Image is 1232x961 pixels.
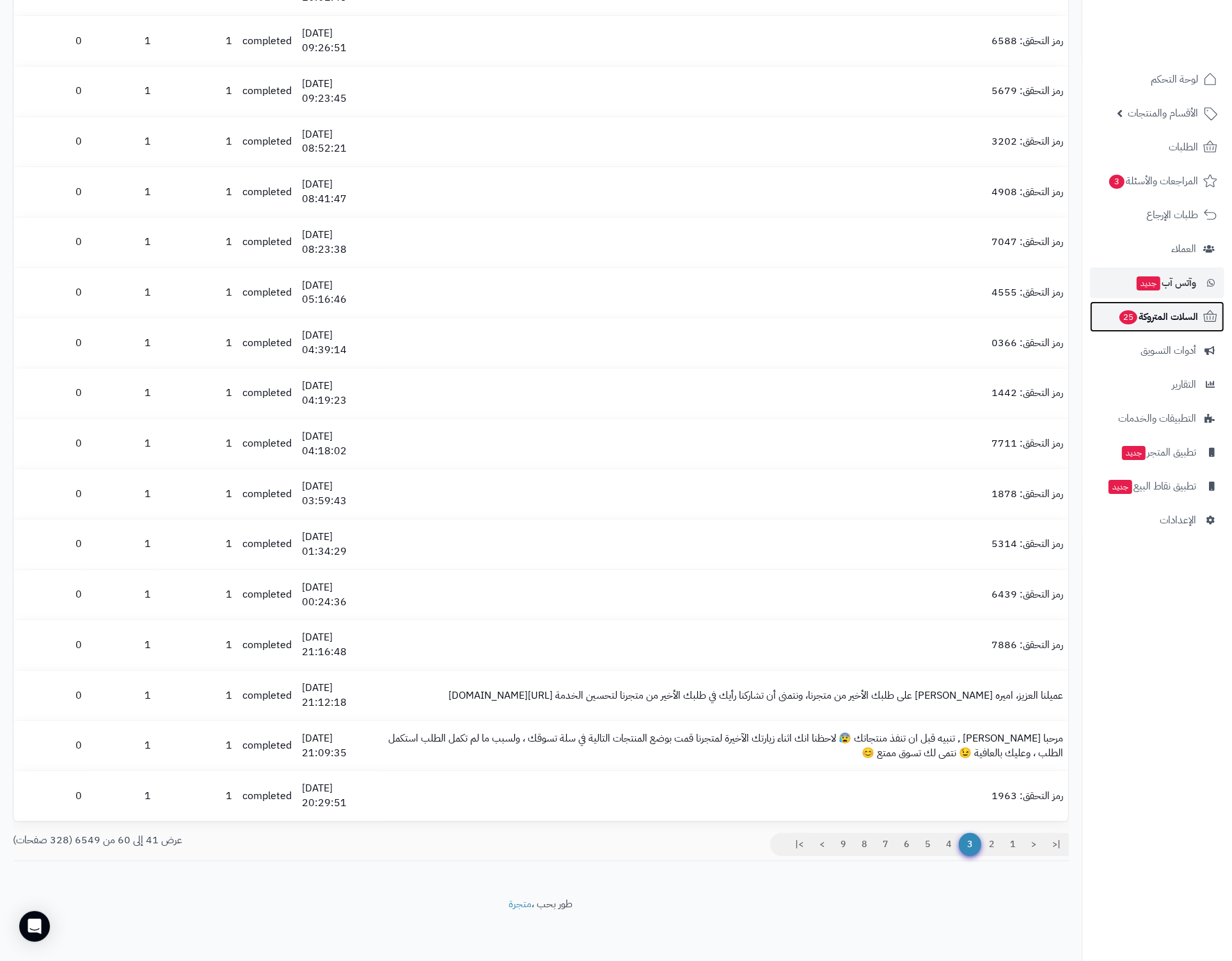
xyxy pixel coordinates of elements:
td: 1 [156,167,237,217]
td: completed [237,369,297,418]
td: 1 [156,520,237,569]
td: completed [237,67,297,116]
td: 1 [87,469,156,519]
td: 0 [13,520,87,569]
td: 0 [13,167,87,217]
td: [DATE] 03:59:43 [297,469,379,519]
span: تطبيق المتجر [1121,443,1196,461]
td: رمز التحقق: 7886 [379,620,1068,670]
a: 7 [874,833,896,856]
a: متجرة [509,896,532,912]
td: [DATE] 21:12:18 [297,671,379,720]
td: 1 [87,419,156,469]
td: 0 [13,218,87,267]
td: 0 [13,771,87,821]
td: رمز التحقق: 6439 [379,570,1068,620]
td: 0 [13,671,87,720]
td: 0 [13,117,87,167]
a: تطبيق المتجرجديد [1090,437,1224,468]
a: 2 [981,833,1002,856]
td: 1 [156,318,237,368]
span: أدوات التسويق [1141,342,1196,360]
a: 5 [917,833,938,856]
a: التقارير [1090,369,1224,400]
a: > [811,833,833,856]
a: |< [1044,833,1069,856]
td: 1 [87,117,156,167]
td: 0 [13,16,87,66]
td: 1 [156,721,237,771]
td: 1 [87,268,156,318]
td: 1 [156,620,237,670]
a: >| [787,833,812,856]
td: 1 [87,671,156,720]
span: 3 [1109,175,1125,189]
td: completed [237,117,297,167]
td: completed [237,167,297,217]
td: رمز التحقق: 5314 [379,520,1068,569]
td: [DATE] 20:29:51 [297,771,379,821]
td: 1 [156,369,237,418]
span: 3 [959,833,981,856]
a: أدوات التسويق [1090,335,1224,366]
td: 1 [156,771,237,821]
td: رمز التحقق: 7711 [379,419,1068,469]
td: 1 [156,268,237,318]
span: الطلبات [1169,138,1198,156]
td: 0 [13,419,87,469]
div: عرض 41 إلى 60 من 6549 (328 صفحات) [3,833,541,848]
td: [DATE] 04:19:23 [297,369,379,418]
div: Open Intercom Messenger [19,911,50,942]
td: 0 [13,469,87,519]
span: 25 [1119,310,1137,324]
a: 8 [853,833,875,856]
td: completed [237,218,297,267]
span: جديد [1137,276,1160,290]
td: رمز التحقق: 7047 [379,218,1068,267]
a: < [1023,833,1045,856]
td: 1 [87,318,156,368]
a: الطلبات [1090,132,1224,163]
td: رمز التحقق: 0366 [379,318,1068,368]
td: 1 [87,771,156,821]
td: رمز التحقق: 1963 [379,771,1068,821]
td: 1 [156,469,237,519]
td: [DATE] 04:18:02 [297,419,379,469]
td: completed [237,671,297,720]
td: completed [237,268,297,318]
td: completed [237,16,297,66]
td: completed [237,318,297,368]
td: مرحبا [PERSON_NAME] , تنبيه قبل ان تنفذ منتجاتك 😰 لاحظنا انك اثناء زيارتك الآخيرة لمتجرنا قمت بوض... [379,721,1068,771]
a: السلات المتروكة25 [1090,301,1224,332]
td: 1 [156,218,237,267]
span: المراجعات والأسئلة [1108,172,1198,190]
td: completed [237,419,297,469]
td: completed [237,520,297,569]
span: لوحة التحكم [1151,70,1198,88]
a: تطبيق نقاط البيعجديد [1090,471,1224,502]
td: 1 [156,419,237,469]
td: 1 [156,570,237,620]
td: 1 [87,520,156,569]
td: رمز التحقق: 1442 [379,369,1068,418]
td: completed [237,771,297,821]
td: 1 [87,167,156,217]
span: جديد [1122,446,1146,460]
td: 1 [156,67,237,116]
span: تطبيق نقاط البيع [1107,477,1196,495]
td: [DATE] 08:23:38 [297,218,379,267]
td: رمز التحقق: 4555 [379,268,1068,318]
td: رمز التحقق: 4908 [379,167,1068,217]
td: completed [237,469,297,519]
td: 1 [156,16,237,66]
a: 9 [832,833,854,856]
td: 1 [87,67,156,116]
td: 0 [13,318,87,368]
span: التقارير [1172,376,1196,393]
td: 1 [87,721,156,771]
td: 0 [13,721,87,771]
a: لوحة التحكم [1090,64,1224,95]
td: 0 [13,570,87,620]
td: 0 [13,369,87,418]
a: الإعدادات [1090,505,1224,536]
